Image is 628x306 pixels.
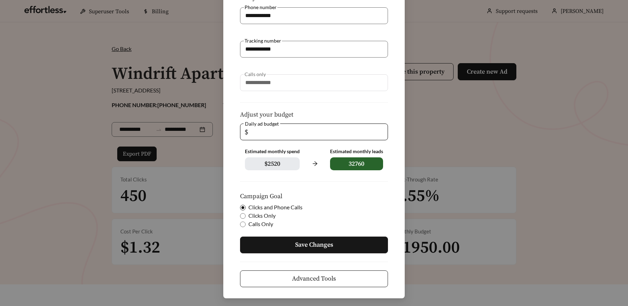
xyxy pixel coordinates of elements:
[240,275,388,282] a: Advanced Tools
[240,237,388,253] button: Save Changes
[246,211,278,220] span: Clicks Only
[246,203,305,211] span: Clicks and Phone Calls
[330,149,383,155] div: Estimated monthly leads
[240,193,388,200] h5: Campaign Goal
[308,157,321,170] span: arrow-right
[330,157,383,170] span: 32760
[245,124,248,140] span: $
[240,270,388,287] button: Advanced Tools
[245,149,300,155] div: Estimated monthly spend
[246,220,276,228] span: Calls Only
[240,111,388,118] h5: Adjust your budget
[295,240,333,249] span: Save Changes
[245,157,300,170] span: $ 2520
[292,274,336,283] span: Advanced Tools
